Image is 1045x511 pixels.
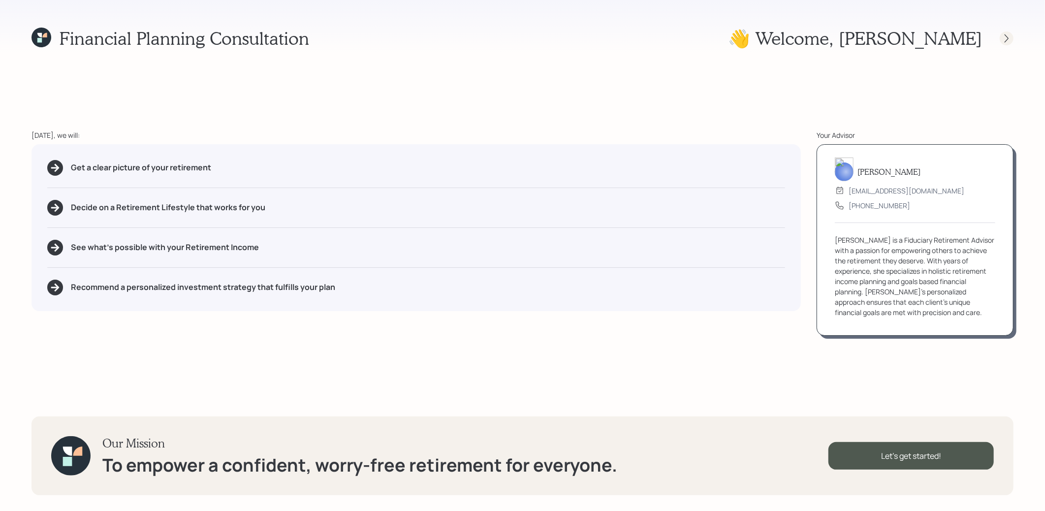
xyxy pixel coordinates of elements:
[857,167,920,176] h5: [PERSON_NAME]
[59,28,309,49] h1: Financial Planning Consultation
[32,130,801,140] div: [DATE], we will:
[835,235,995,318] div: [PERSON_NAME] is a Fiduciary Retirement Advisor with a passion for empowering others to achieve t...
[728,28,982,49] h1: 👋 Welcome , [PERSON_NAME]
[102,454,617,476] h1: To empower a confident, worry-free retirement for everyone.
[71,283,335,292] h5: Recommend a personalized investment strategy that fulfills your plan
[71,203,265,212] h5: Decide on a Retirement Lifestyle that works for you
[102,436,617,450] h3: Our Mission
[71,163,211,172] h5: Get a clear picture of your retirement
[828,442,994,470] div: Let's get started!
[817,130,1013,140] div: Your Advisor
[71,243,259,252] h5: See what's possible with your Retirement Income
[849,186,964,196] div: [EMAIL_ADDRESS][DOMAIN_NAME]
[835,158,854,181] img: treva-nostdahl-headshot.png
[849,200,910,211] div: [PHONE_NUMBER]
